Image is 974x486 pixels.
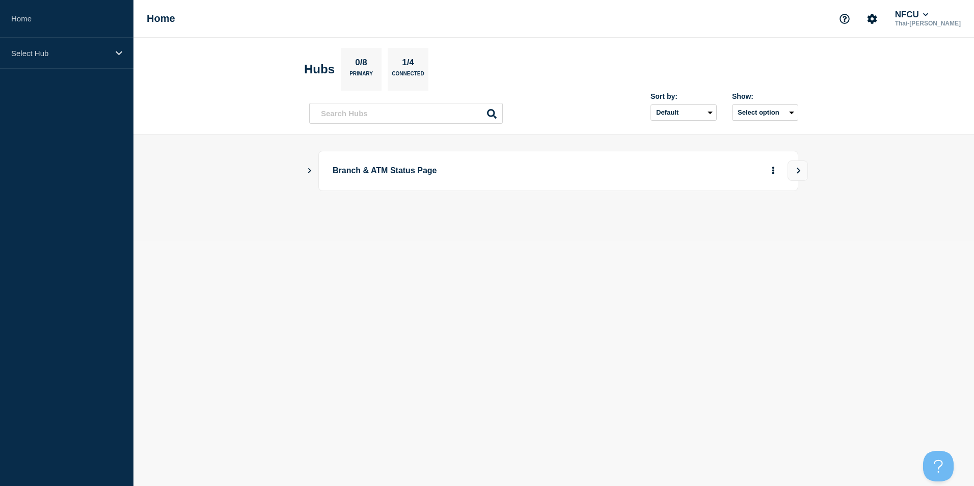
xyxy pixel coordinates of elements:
iframe: Help Scout Beacon - Open [923,451,954,481]
input: Search Hubs [309,103,503,124]
p: Primary [349,71,373,82]
p: Thai-[PERSON_NAME] [893,20,963,27]
p: Connected [392,71,424,82]
button: Support [834,8,855,30]
div: Show: [732,92,798,100]
div: Sort by: [651,92,717,100]
button: Show Connected Hubs [307,167,312,175]
button: Account settings [861,8,883,30]
h1: Home [147,13,175,24]
p: Branch & ATM Status Page [333,161,614,180]
select: Sort by [651,104,717,121]
button: More actions [767,161,780,180]
p: 0/8 [351,58,371,71]
button: View [788,160,808,181]
h2: Hubs [304,62,335,76]
p: Select Hub [11,49,109,58]
button: Select option [732,104,798,121]
button: NFCU [893,10,931,20]
p: 1/4 [398,58,418,71]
